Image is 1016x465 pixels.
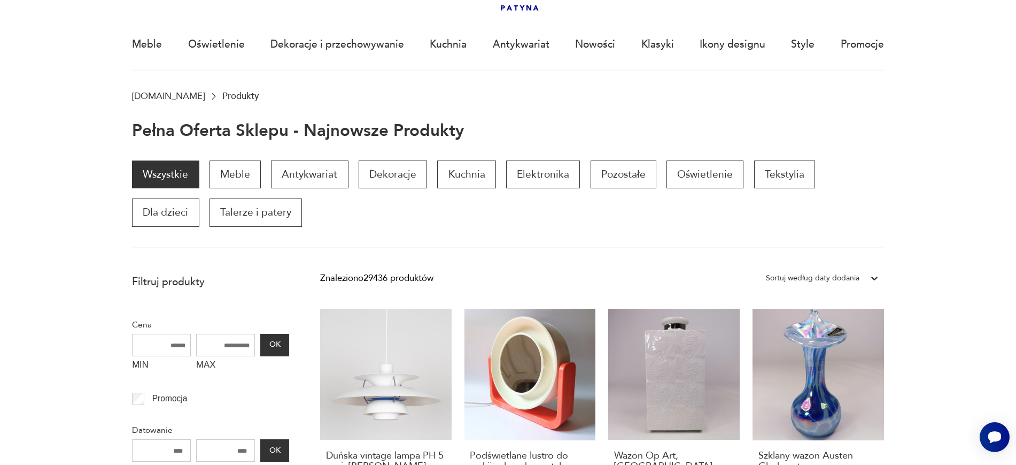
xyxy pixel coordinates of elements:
[359,161,427,188] a: Dekoracje
[766,271,859,285] div: Sortuj według daty dodania
[152,392,188,406] p: Promocja
[271,161,348,188] a: Antykwariat
[210,161,261,188] a: Meble
[132,199,199,226] a: Dla dzieci
[641,20,674,69] a: Klasyki
[791,20,815,69] a: Style
[754,161,815,188] a: Tekstylia
[132,20,162,69] a: Meble
[132,356,191,377] label: MIN
[196,356,255,377] label: MAX
[430,20,467,69] a: Kuchnia
[132,423,289,437] p: Datowanie
[980,422,1010,452] iframe: Smartsupp widget button
[437,161,495,188] a: Kuchnia
[188,20,245,69] a: Oświetlenie
[493,20,549,69] a: Antykwariat
[506,161,580,188] a: Elektronika
[700,20,765,69] a: Ikony designu
[132,161,199,188] a: Wszystkie
[260,439,289,462] button: OK
[132,91,205,101] a: [DOMAIN_NAME]
[320,271,433,285] div: Znaleziono 29436 produktów
[132,122,464,140] h1: Pełna oferta sklepu - najnowsze produkty
[575,20,615,69] a: Nowości
[260,334,289,356] button: OK
[666,161,743,188] a: Oświetlenie
[841,20,884,69] a: Promocje
[132,318,289,332] p: Cena
[270,20,404,69] a: Dekoracje i przechowywanie
[591,161,656,188] a: Pozostałe
[222,91,259,101] p: Produkty
[132,275,289,289] p: Filtruj produkty
[210,199,302,226] a: Talerze i patery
